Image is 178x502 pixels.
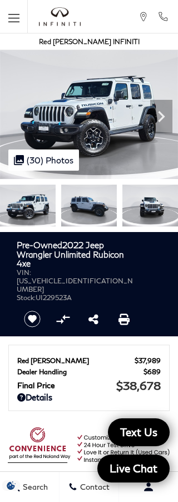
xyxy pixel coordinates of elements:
button: Save vehicle [20,310,44,328]
span: VIN: [17,268,31,277]
img: Used 2022 Bright White Clearcoat Jeep Unlimited Rubicon 4xe image 2 [61,185,117,226]
a: Text Us [108,418,170,446]
strong: Pre-Owned [17,240,62,250]
a: Red [PERSON_NAME] $37,989 [17,356,161,365]
span: $38,678 [116,379,161,392]
a: Print this Pre-Owned 2022 Jeep Wrangler Unlimited Rubicon 4xe [118,312,130,326]
h1: 2022 Jeep Wrangler Unlimited Rubicon 4xe [17,240,134,268]
img: INFINITI [39,7,81,26]
a: Call Red Noland INFINITI [157,12,169,22]
span: $37,989 [135,356,161,365]
a: infiniti [39,7,81,26]
span: Red [PERSON_NAME] [17,356,135,365]
img: Used 2022 Bright White Clearcoat Jeep Unlimited Rubicon 4xe image 3 [122,185,178,226]
div: (30) Photos [8,149,79,171]
span: Dealer Handling [17,368,144,376]
span: Final Price [17,380,116,390]
span: [US_VEHICLE_IDENTIFICATION_NUMBER] [17,277,133,293]
span: UI229523A [36,293,72,302]
a: Red [PERSON_NAME] INFINITI [39,37,140,46]
span: Text Us [115,425,163,439]
span: Contact [77,482,110,492]
span: Stock: [17,293,36,302]
span: $689 [144,368,161,376]
a: Share this Pre-Owned 2022 Jeep Wrangler Unlimited Rubicon 4xe [88,312,98,326]
a: Live Chat [97,455,170,482]
a: Final Price $38,678 [17,379,161,392]
span: Live Chat [104,461,163,475]
button: Compare vehicle [55,311,71,327]
div: Next [150,100,172,133]
a: Details [17,392,161,402]
span: Search [20,482,48,492]
button: Open user profile menu [119,473,178,501]
a: Dealer Handling $689 [17,368,161,376]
